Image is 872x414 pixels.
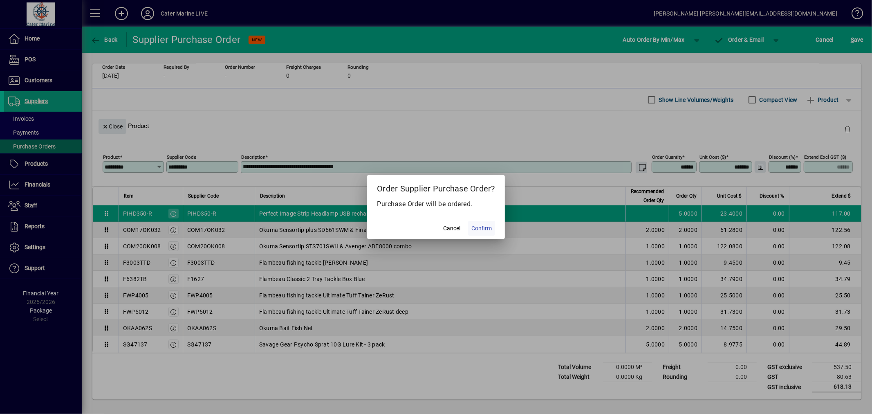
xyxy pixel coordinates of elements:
h2: Order Supplier Purchase Order? [367,175,505,199]
p: Purchase Order will be ordered. [377,199,495,209]
button: Cancel [439,221,465,236]
button: Confirm [468,221,495,236]
span: Cancel [443,224,460,233]
span: Confirm [471,224,492,233]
